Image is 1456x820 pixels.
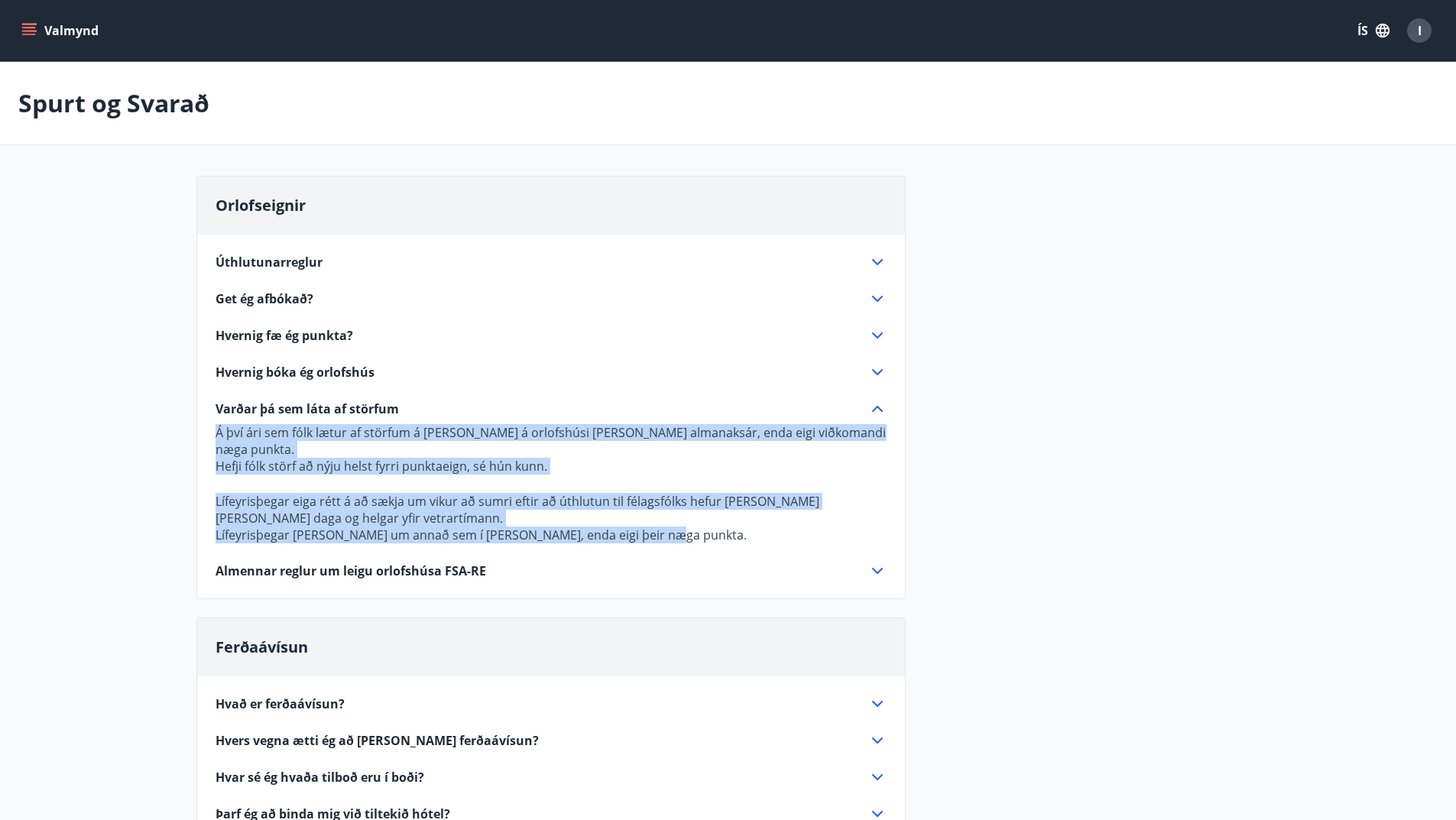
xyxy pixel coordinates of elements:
[216,424,887,458] p: Á því ári sem fólk lætur af störfum á [PERSON_NAME] á orlofshúsi [PERSON_NAME] almanaksár, enda e...
[216,327,353,344] span: Hvernig fæ ég punkta?
[216,732,539,749] span: Hvers vegna ætti ég að [PERSON_NAME] ferðaávísun?
[216,695,887,713] div: Hvað er ferðaávísun?
[216,695,345,712] span: Hvað er ferðaávísun?
[216,418,887,543] div: Varðar þá sem láta af störfum
[216,527,887,543] p: Lífeyrisþegar [PERSON_NAME] um annað sem í [PERSON_NAME], enda eigi þeir næga punkta.
[216,400,887,418] div: Varðar þá sem láta af störfum
[216,637,308,657] span: Ferðaávísun
[18,17,105,44] button: menu
[18,86,209,120] p: Spurt og Svarað
[216,363,887,381] div: Hvernig bóka ég orlofshús
[216,326,887,345] div: Hvernig fæ ég punkta?
[216,493,887,527] p: Lífeyrisþegar eiga rétt á að sækja um vikur að sumri eftir að úthlutun til félagsfólks hefur [PER...
[216,731,887,750] div: Hvers vegna ætti ég að [PERSON_NAME] ferðaávísun?
[216,290,887,308] div: Get ég afbókað?
[216,290,313,307] span: Get ég afbókað?
[216,195,306,216] span: Orlofseignir
[216,400,399,417] span: Varðar þá sem láta af störfum
[216,364,375,381] span: Hvernig bóka ég orlofshús
[216,254,323,271] span: Úthlutunarreglur
[216,562,486,579] span: Almennar reglur um leigu orlofshúsa FSA-RE
[216,768,887,786] div: Hvar sé ég hvaða tilboð eru í boði?
[216,769,424,786] span: Hvar sé ég hvaða tilboð eru í boði?
[216,458,887,475] p: Hefji fólk störf að nýju helst fyrri punktaeign, sé hún kunn.
[216,562,887,580] div: Almennar reglur um leigu orlofshúsa FSA-RE
[1349,17,1398,44] button: ÍS
[1418,22,1422,39] span: I
[1401,12,1438,49] button: I
[216,253,887,271] div: Úthlutunarreglur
